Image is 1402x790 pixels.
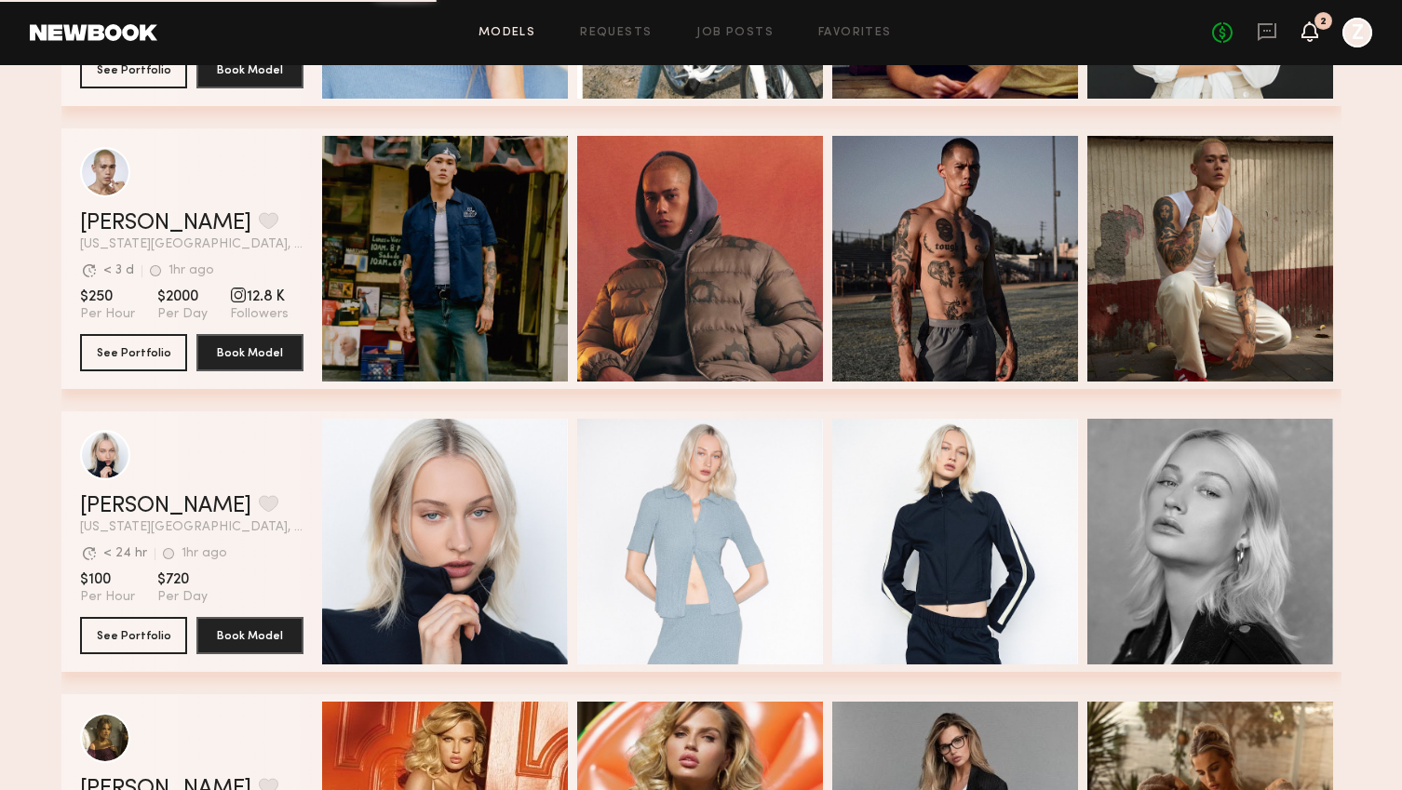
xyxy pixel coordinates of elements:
div: < 24 hr [103,547,147,560]
a: Favorites [818,27,892,39]
button: See Portfolio [80,51,187,88]
span: Per Hour [80,589,135,606]
span: Per Day [157,589,208,606]
div: 1hr ago [169,264,214,277]
span: [US_STATE][GEOGRAPHIC_DATA], [GEOGRAPHIC_DATA] [80,238,303,251]
button: See Portfolio [80,617,187,654]
span: $100 [80,570,135,589]
span: $250 [80,288,135,306]
span: Per Hour [80,306,135,323]
a: Requests [580,27,652,39]
button: Book Model [196,617,303,654]
span: [US_STATE][GEOGRAPHIC_DATA], [GEOGRAPHIC_DATA] [80,521,303,534]
a: [PERSON_NAME] [80,212,251,234]
button: Book Model [196,51,303,88]
button: See Portfolio [80,334,187,371]
a: Job Posts [696,27,774,39]
div: 2 [1320,17,1327,27]
a: [PERSON_NAME] [80,495,251,517]
span: $2000 [157,288,208,306]
div: 1hr ago [182,547,227,560]
a: Z [1342,18,1372,47]
span: Followers [230,306,289,323]
a: Models [479,27,535,39]
button: Book Model [196,334,303,371]
span: $720 [157,570,208,589]
span: 12.8 K [230,288,289,306]
span: Per Day [157,306,208,323]
div: < 3 d [103,264,134,277]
